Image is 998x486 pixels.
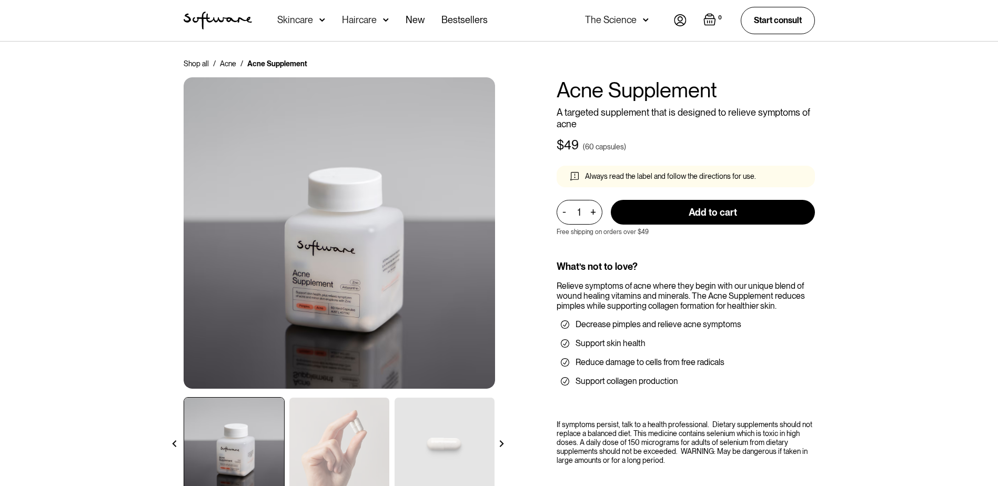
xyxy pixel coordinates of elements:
a: home [184,12,252,29]
li: Decrease pimples and relieve acne symptoms [561,319,811,330]
div: Skincare [277,15,313,25]
div: What’s not to love? [557,261,815,272]
a: Shop all [184,58,209,69]
h1: Acne Supplement [557,77,815,103]
li: Reduce damage to cells from free radicals [561,357,811,368]
p: A targeted supplement that is designed to relieve symptoms of acne [557,107,815,129]
img: arrow left [171,440,178,447]
p: Free shipping on orders over $49 [557,228,649,236]
li: Support collagen production [561,376,811,387]
div: The Science [585,15,637,25]
img: arrow down [643,15,649,25]
a: Open empty cart [703,13,724,28]
img: Ceramide Moisturiser [184,77,495,389]
div: Always read the label and follow the directions for use. [585,172,756,181]
img: arrow right [498,440,505,447]
a: Start consult [741,7,815,34]
div: / [240,58,243,69]
img: arrow down [383,15,389,25]
input: Add to cart [611,200,815,225]
div: (60 capsules) [583,141,626,152]
div: - [562,206,569,218]
a: Acne [220,58,236,69]
li: Support skin health [561,338,811,349]
div: / [213,58,216,69]
img: arrow down [319,15,325,25]
div: If symptoms persist, talk to a health professional. Dietary supplements should not replace a bala... [557,420,815,464]
div: Haircare [342,15,377,25]
div: + [588,206,599,218]
div: Relieve symptoms of acne where they begin with our unique blend of wound healing vitamins and min... [557,281,815,311]
div: 49 [564,138,579,153]
img: Software Logo [184,12,252,29]
div: Acne Supplement [247,58,307,69]
div: $ [557,138,564,153]
div: 0 [716,13,724,23]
